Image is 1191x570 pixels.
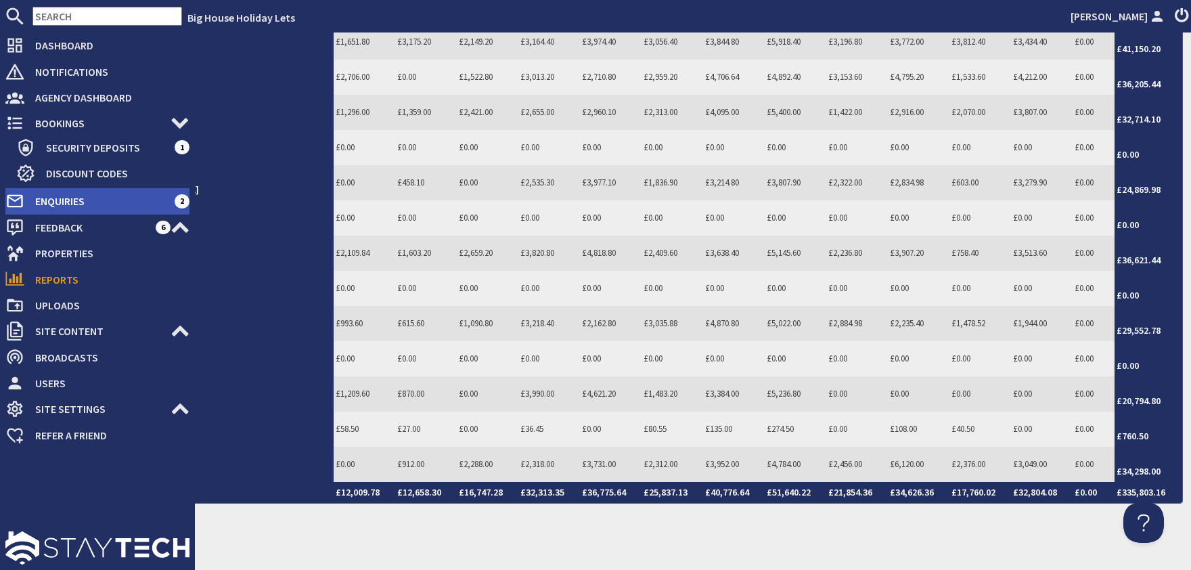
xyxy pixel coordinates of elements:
[705,423,732,435] a: £135.00
[397,106,431,118] a: £1,359.00
[951,141,970,153] a: £0.00
[24,398,171,420] span: Site Settings
[1115,200,1182,236] th: £0.00
[890,353,909,364] a: £0.00
[828,212,847,223] a: £0.00
[175,140,189,154] span: 1
[705,388,739,399] a: £3,384.00
[1071,8,1167,24] a: [PERSON_NAME]
[1115,271,1182,306] th: £0.00
[520,36,554,47] a: £3,164.40
[644,247,677,259] a: £2,409.60
[705,177,739,188] a: £3,214.80
[520,458,554,470] a: £2,318.00
[767,177,801,188] a: £3,807.90
[582,247,616,259] a: £4,818.80
[1075,353,1094,364] a: £0.00
[24,294,189,316] span: Uploads
[5,242,189,264] a: Properties
[397,71,416,83] a: £0.00
[24,190,175,212] span: Enquiries
[5,320,189,342] a: Site Content
[951,71,985,83] a: £1,533.60
[828,247,862,259] a: £2,236.80
[336,212,355,223] a: £0.00
[397,36,431,47] a: £3,175.20
[644,141,662,153] a: £0.00
[890,141,909,153] a: £0.00
[459,177,478,188] a: £0.00
[1013,106,1047,118] a: £3,807.00
[890,458,924,470] a: £6,120.00
[1075,423,1094,435] a: £0.00
[336,282,355,294] a: £0.00
[890,212,909,223] a: £0.00
[397,388,424,399] a: £870.00
[1075,247,1094,259] a: £0.00
[16,162,189,184] a: Discount Codes
[520,317,554,329] a: £3,218.40
[336,141,355,153] a: £0.00
[951,247,979,259] a: £758.40
[951,317,985,329] a: £1,478.52
[644,71,677,83] a: £2,959.20
[24,424,189,446] span: Refer a Friend
[5,190,189,212] a: Enquiries 2
[5,294,189,316] a: Uploads
[705,106,739,118] a: £4,095.00
[1115,95,1182,130] th: £32,714.10
[767,36,801,47] a: £5,918.40
[24,320,171,342] span: Site Content
[951,36,985,47] a: £3,812.40
[24,87,189,108] span: Agency Dashboard
[397,423,420,435] a: £27.00
[336,247,369,259] a: £2,109.84
[1075,282,1094,294] a: £0.00
[890,317,924,329] a: £2,235.40
[582,212,601,223] a: £0.00
[1013,36,1047,47] a: £3,434.40
[767,317,801,329] a: £5,022.00
[828,353,847,364] a: £0.00
[951,282,970,294] a: £0.00
[1013,247,1047,259] a: £3,513.60
[459,36,493,47] a: £2,149.20
[5,424,189,446] a: Refer a Friend
[397,282,416,294] a: £0.00
[1013,353,1032,364] a: £0.00
[5,217,189,238] a: Feedback 6
[767,212,786,223] a: £0.00
[520,282,539,294] a: £0.00
[397,177,424,188] a: £458.10
[32,7,182,26] input: SEARCH
[35,137,175,158] span: Security Deposits
[767,247,801,259] a: £5,145.60
[336,71,369,83] a: £2,706.00
[1013,317,1047,329] a: £1,944.00
[24,242,189,264] span: Properties
[888,482,949,503] th: £34,626.36
[5,398,189,420] a: Site Settings
[397,353,416,364] a: £0.00
[459,282,478,294] a: £0.00
[5,531,189,565] img: staytech_l_w-4e588a39d9fa60e82540d7cfac8cfe4b7147e857d3e8dbdfbd41c59d52db0ec4.svg
[644,106,677,118] a: £2,313.00
[1115,341,1182,376] th: £0.00
[951,177,979,188] a: £603.00
[24,372,189,394] span: Users
[582,36,616,47] a: £3,974.40
[1075,458,1094,470] a: £0.00
[1123,502,1164,543] iframe: Toggle Customer Support
[826,482,888,503] th: £21,854.36
[582,141,601,153] a: £0.00
[459,423,478,435] a: £0.00
[336,353,355,364] a: £0.00
[828,388,847,399] a: £0.00
[828,71,862,83] a: £3,153.60
[1115,130,1182,165] th: £0.00
[1075,177,1094,188] a: £0.00
[520,247,554,259] a: £3,820.80
[1115,165,1182,200] th: £24,869.98
[949,482,1011,503] th: £17,760.02
[520,388,554,399] a: £3,990.00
